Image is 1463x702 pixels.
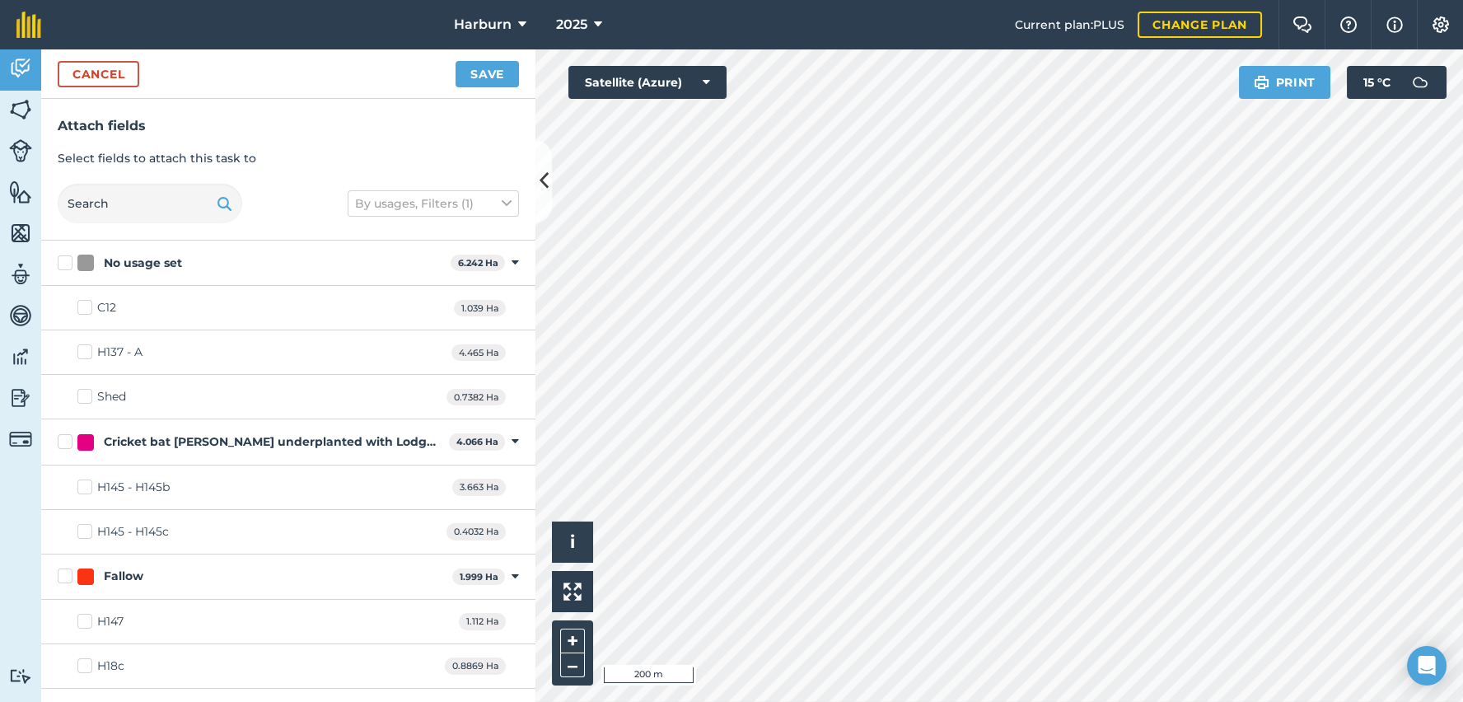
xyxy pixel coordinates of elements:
p: Select fields to attach this task to [58,149,519,167]
span: 2025 [556,15,587,35]
img: Four arrows, one pointing top left, one top right, one bottom right and the last bottom left [563,583,582,601]
span: 1.112 Ha [459,613,506,630]
span: Current plan : PLUS [1015,16,1124,34]
img: svg+xml;base64,PHN2ZyB4bWxucz0iaHR0cDovL3d3dy53My5vcmcvMjAwMC9zdmciIHdpZHRoPSIxOSIgaGVpZ2h0PSIyNC... [217,194,232,213]
img: svg+xml;base64,PD94bWwgdmVyc2lvbj0iMS4wIiBlbmNvZGluZz0idXRmLTgiPz4KPCEtLSBHZW5lcmF0b3I6IEFkb2JlIE... [9,428,32,451]
strong: 4.066 Ha [456,436,498,447]
img: svg+xml;base64,PD94bWwgdmVyc2lvbj0iMS4wIiBlbmNvZGluZz0idXRmLTgiPz4KPCEtLSBHZW5lcmF0b3I6IEFkb2JlIE... [9,386,32,410]
span: 3.663 Ha [452,479,506,496]
span: 15 ° C [1363,66,1391,99]
img: svg+xml;base64,PD94bWwgdmVyc2lvbj0iMS4wIiBlbmNvZGluZz0idXRmLTgiPz4KPCEtLSBHZW5lcmF0b3I6IEFkb2JlIE... [9,668,32,684]
button: + [560,629,585,653]
button: By usages, Filters (1) [348,190,519,217]
span: 1.039 Ha [454,300,506,317]
img: svg+xml;base64,PD94bWwgdmVyc2lvbj0iMS4wIiBlbmNvZGluZz0idXRmLTgiPz4KPCEtLSBHZW5lcmF0b3I6IEFkb2JlIE... [1404,66,1437,99]
span: i [570,531,575,552]
button: Cancel [58,61,139,87]
img: fieldmargin Logo [16,12,41,38]
img: A question mark icon [1339,16,1358,33]
h3: Attach fields [58,115,519,137]
img: A cog icon [1431,16,1451,33]
span: Harburn [454,15,512,35]
div: Shed [97,388,126,405]
div: H137 - A [97,344,143,361]
img: svg+xml;base64,PHN2ZyB4bWxucz0iaHR0cDovL3d3dy53My5vcmcvMjAwMC9zdmciIHdpZHRoPSIxNyIgaGVpZ2h0PSIxNy... [1386,15,1403,35]
img: svg+xml;base64,PD94bWwgdmVyc2lvbj0iMS4wIiBlbmNvZGluZz0idXRmLTgiPz4KPCEtLSBHZW5lcmF0b3I6IEFkb2JlIE... [9,303,32,328]
button: Print [1239,66,1331,99]
span: 4.465 Ha [451,344,506,362]
span: 0.8869 Ha [445,658,506,675]
a: Change plan [1138,12,1262,38]
strong: 6.242 Ha [458,257,498,269]
img: svg+xml;base64,PHN2ZyB4bWxucz0iaHR0cDovL3d3dy53My5vcmcvMjAwMC9zdmciIHdpZHRoPSI1NiIgaGVpZ2h0PSI2MC... [9,97,32,122]
button: – [560,653,585,677]
img: svg+xml;base64,PHN2ZyB4bWxucz0iaHR0cDovL3d3dy53My5vcmcvMjAwMC9zdmciIHdpZHRoPSIxOSIgaGVpZ2h0PSIyNC... [1254,73,1269,92]
div: Cricket bat [PERSON_NAME] underplanted with Lodgepole Pine [104,433,442,451]
strong: 1.999 Ha [460,571,498,583]
img: svg+xml;base64,PD94bWwgdmVyc2lvbj0iMS4wIiBlbmNvZGluZz0idXRmLTgiPz4KPCEtLSBHZW5lcmF0b3I6IEFkb2JlIE... [9,262,32,287]
img: Two speech bubbles overlapping with the left bubble in the forefront [1292,16,1312,33]
button: i [552,522,593,563]
img: svg+xml;base64,PD94bWwgdmVyc2lvbj0iMS4wIiBlbmNvZGluZz0idXRmLTgiPz4KPCEtLSBHZW5lcmF0b3I6IEFkb2JlIE... [9,56,32,81]
input: Search [58,184,242,223]
span: 0.7382 Ha [446,389,506,406]
div: No usage set [104,255,182,272]
div: Fallow [104,568,143,585]
span: 0.4032 Ha [446,523,506,541]
img: svg+xml;base64,PHN2ZyB4bWxucz0iaHR0cDovL3d3dy53My5vcmcvMjAwMC9zdmciIHdpZHRoPSI1NiIgaGVpZ2h0PSI2MC... [9,180,32,204]
img: svg+xml;base64,PD94bWwgdmVyc2lvbj0iMS4wIiBlbmNvZGluZz0idXRmLTgiPz4KPCEtLSBHZW5lcmF0b3I6IEFkb2JlIE... [9,139,32,162]
div: C12 [97,299,116,316]
div: H145 - H145b [97,479,170,496]
img: svg+xml;base64,PD94bWwgdmVyc2lvbj0iMS4wIiBlbmNvZGluZz0idXRmLTgiPz4KPCEtLSBHZW5lcmF0b3I6IEFkb2JlIE... [9,344,32,369]
div: H145 - H145c [97,523,169,541]
button: 15 °C [1347,66,1447,99]
div: H147 [97,613,124,630]
button: Satellite (Azure) [568,66,727,99]
div: H18c [97,658,124,675]
div: Open Intercom Messenger [1407,646,1447,686]
img: svg+xml;base64,PHN2ZyB4bWxucz0iaHR0cDovL3d3dy53My5vcmcvMjAwMC9zdmciIHdpZHRoPSI1NiIgaGVpZ2h0PSI2MC... [9,221,32,246]
button: Save [456,61,519,87]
